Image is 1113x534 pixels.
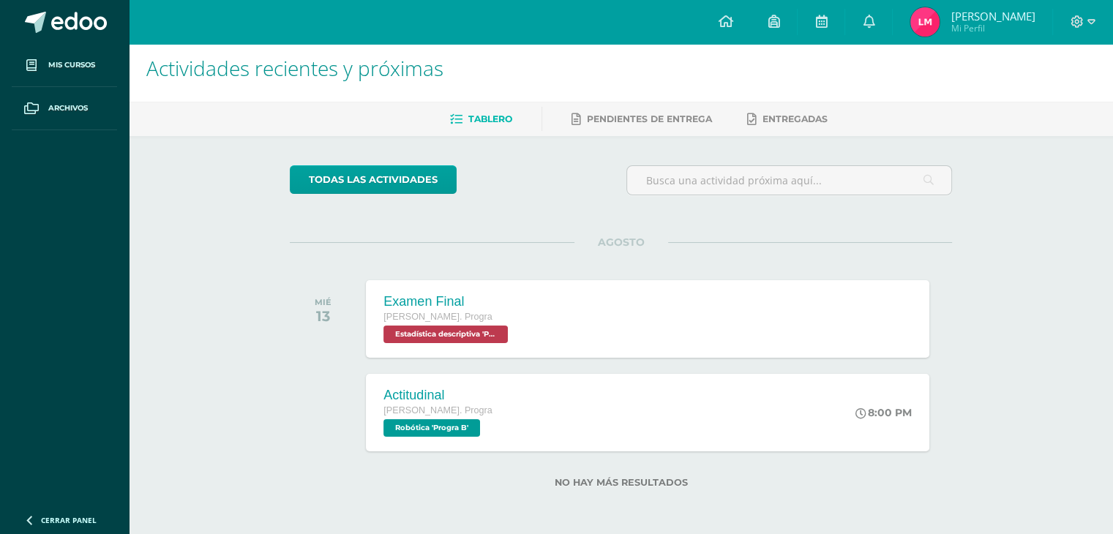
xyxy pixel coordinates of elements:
[12,87,117,130] a: Archivos
[855,406,912,419] div: 8:00 PM
[383,388,492,403] div: Actitudinal
[574,236,668,249] span: AGOSTO
[48,102,88,114] span: Archivos
[762,113,828,124] span: Entregadas
[383,326,508,343] span: Estadística descriptiva 'Progra B'
[12,44,117,87] a: Mis cursos
[587,113,712,124] span: Pendientes de entrega
[951,22,1035,34] span: Mi Perfil
[951,9,1035,23] span: [PERSON_NAME]
[383,312,492,322] span: [PERSON_NAME]. Progra
[383,294,511,309] div: Examen Final
[383,405,492,415] span: [PERSON_NAME]. Progra
[315,307,331,325] div: 13
[468,113,512,124] span: Tablero
[41,515,97,525] span: Cerrar panel
[627,166,951,195] input: Busca una actividad próxima aquí...
[450,108,512,131] a: Tablero
[290,477,952,488] label: No hay más resultados
[315,297,331,307] div: MIÉ
[48,59,95,71] span: Mis cursos
[910,7,940,37] img: 6956da7f3a373973a26dff1914efb300.png
[290,165,457,194] a: todas las Actividades
[747,108,828,131] a: Entregadas
[572,108,712,131] a: Pendientes de entrega
[146,54,443,82] span: Actividades recientes y próximas
[383,419,480,437] span: Robótica 'Progra B'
